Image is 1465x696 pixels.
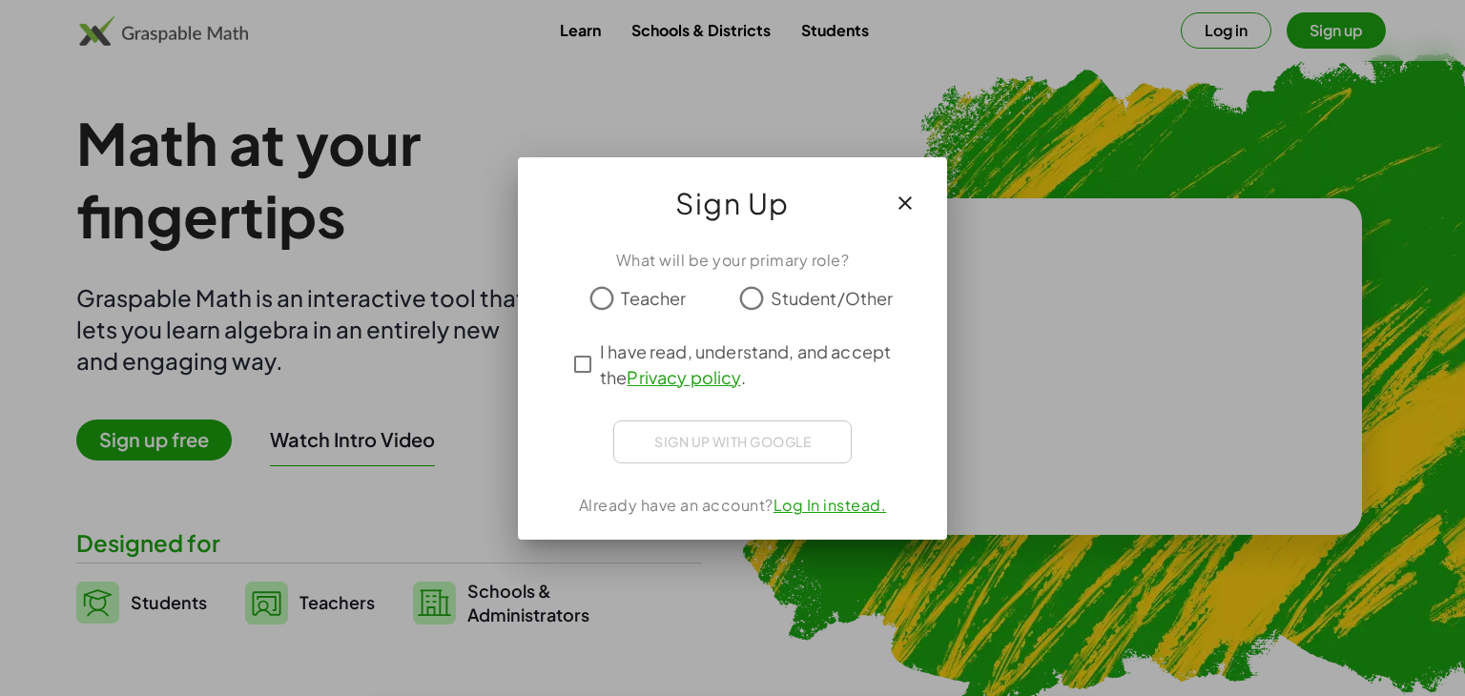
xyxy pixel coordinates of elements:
div: Already have an account? [541,494,924,517]
span: Teacher [621,285,686,311]
div: What will be your primary role? [541,249,924,272]
span: Sign Up [675,180,790,226]
a: Privacy policy [627,366,740,388]
a: Log In instead. [774,495,887,515]
span: Student/Other [771,285,894,311]
span: I have read, understand, and accept the . [600,338,899,390]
